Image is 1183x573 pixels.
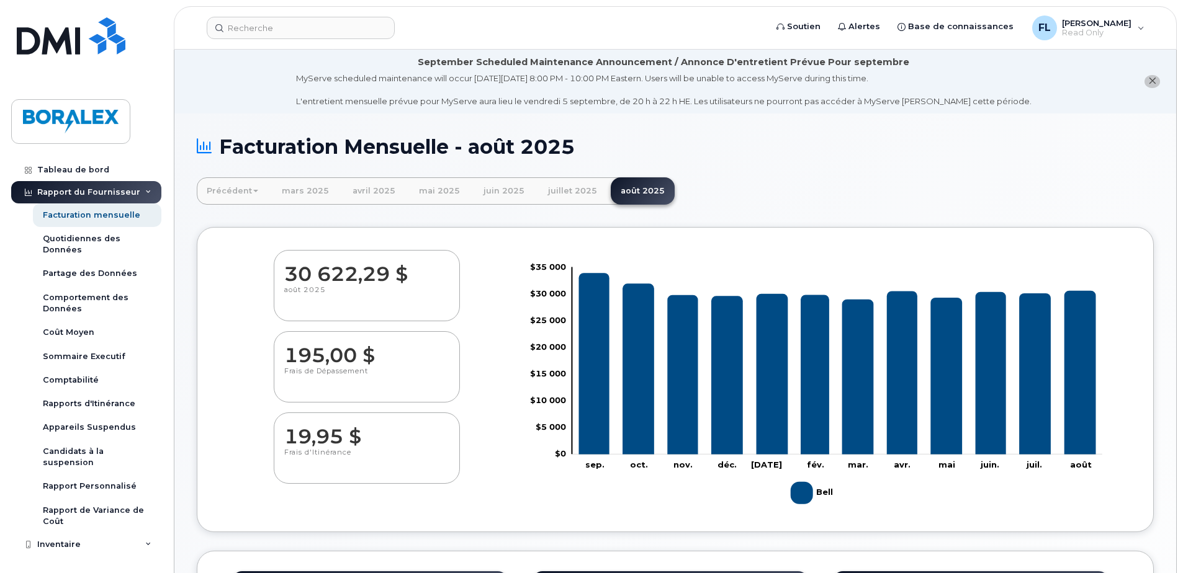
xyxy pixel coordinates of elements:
dd: 30 622,29 $ [284,251,449,285]
tspan: juin. [980,460,999,470]
p: août 2025 [284,285,449,308]
dd: 19,95 $ [284,413,449,448]
a: mars 2025 [272,177,339,205]
tspan: août [1070,460,1092,470]
tspan: $5 000 [536,422,566,432]
tspan: juil. [1026,460,1042,470]
tspan: $35 000 [530,262,566,272]
tspan: nov. [673,460,693,470]
p: Frais d'Itinérance [284,448,449,470]
button: close notification [1145,75,1160,88]
tspan: $25 000 [530,315,566,325]
div: MyServe scheduled maintenance will occur [DATE][DATE] 8:00 PM - 10:00 PM Eastern. Users will be u... [296,73,1032,107]
tspan: $30 000 [530,288,566,298]
g: Bell [791,477,836,509]
a: juillet 2025 [538,177,607,205]
a: juin 2025 [474,177,534,205]
tspan: [DATE] [751,460,782,470]
a: mai 2025 [409,177,470,205]
tspan: oct. [630,460,648,470]
tspan: avr. [894,460,911,470]
tspan: $0 [555,449,566,459]
h1: Facturation Mensuelle - août 2025 [197,136,1154,158]
div: September Scheduled Maintenance Announcement / Annonce D'entretient Prévue Pour septembre [418,56,909,69]
a: août 2025 [611,177,675,205]
dd: 195,00 $ [284,332,449,366]
tspan: $20 000 [530,342,566,352]
tspan: mar. [848,460,868,470]
tspan: déc. [717,460,737,470]
p: Frais de Dépassement [284,366,449,389]
g: Bell [578,273,1096,455]
g: Légende [791,477,836,509]
a: Précédent [197,177,268,205]
tspan: fév. [807,460,824,470]
a: avril 2025 [343,177,405,205]
tspan: sep. [585,460,605,470]
tspan: mai [938,460,955,470]
tspan: $10 000 [530,395,566,405]
tspan: $15 000 [530,368,566,378]
g: Graphique [530,262,1103,509]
